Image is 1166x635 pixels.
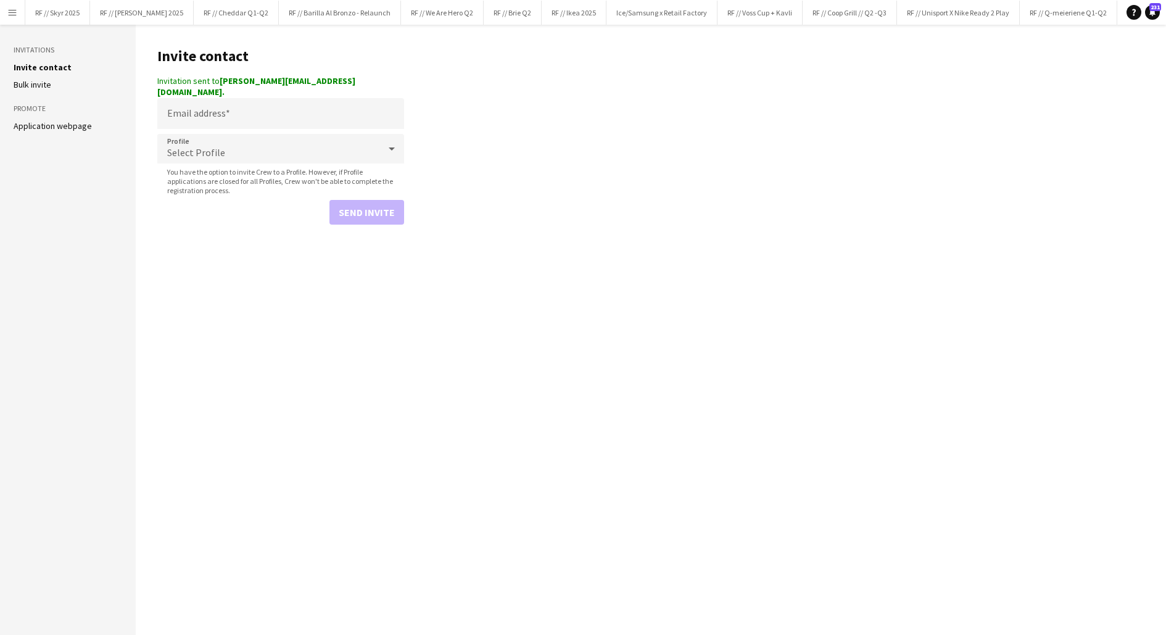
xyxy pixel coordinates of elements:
[279,1,401,25] button: RF // Barilla Al Bronzo - Relaunch
[606,1,717,25] button: Ice/Samsung x Retail Factory
[14,103,122,114] h3: Promote
[14,62,72,73] a: Invite contact
[717,1,803,25] button: RF // Voss Cup + Kavli
[803,1,897,25] button: RF // Coop Grill // Q2 -Q3
[14,79,51,90] a: Bulk invite
[542,1,606,25] button: RF // Ikea 2025
[1145,5,1160,20] a: 231
[90,1,194,25] button: RF // [PERSON_NAME] 2025
[897,1,1020,25] button: RF // Unisport X Nike Ready 2 Play
[484,1,542,25] button: RF // Brie Q2
[157,47,404,65] h1: Invite contact
[14,44,122,56] h3: Invitations
[157,75,355,98] strong: [PERSON_NAME][EMAIL_ADDRESS][DOMAIN_NAME].
[157,167,404,195] span: You have the option to invite Crew to a Profile. However, if Profile applications are closed for ...
[1149,3,1161,11] span: 231
[157,75,404,98] div: Invitation sent to
[167,146,225,159] span: Select Profile
[14,120,92,131] a: Application webpage
[25,1,90,25] button: RF // Skyr 2025
[194,1,279,25] button: RF // Cheddar Q1-Q2
[401,1,484,25] button: RF // We Are Hero Q2
[1020,1,1117,25] button: RF // Q-meieriene Q1-Q2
